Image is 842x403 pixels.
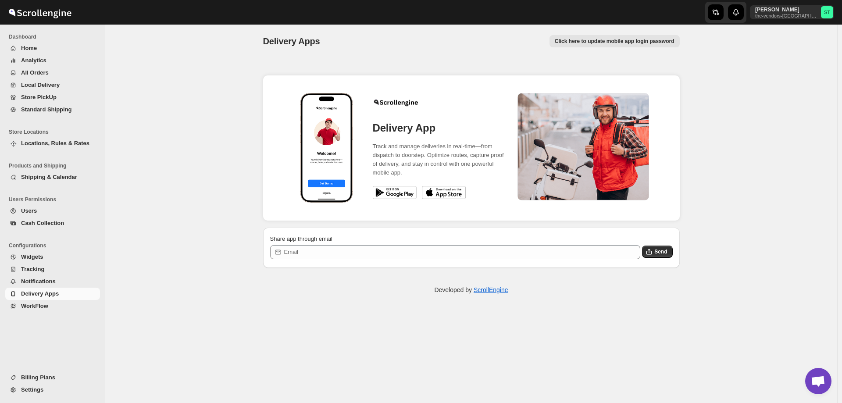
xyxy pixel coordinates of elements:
[21,374,55,381] span: Billing Plans
[9,162,101,169] span: Products and Shipping
[373,186,417,199] img: Get it on Google Play
[284,245,641,259] input: Email
[654,248,667,255] span: Send
[270,235,332,242] span: Share app through email
[5,171,100,183] button: Shipping & Calendar
[5,263,100,275] button: Tracking
[21,253,43,260] span: Widgets
[21,278,56,285] span: Notifications
[755,6,817,13] p: [PERSON_NAME]
[9,128,101,136] span: Store Locations
[555,38,674,45] span: Click here to update mobile app login password
[9,33,101,40] span: Dashboard
[549,35,680,47] button: Secondary action label
[805,368,831,394] a: Open chat
[373,94,419,110] img: Logo
[373,121,504,135] h3: Delivery App
[824,10,830,15] text: ST
[5,371,100,384] button: Billing Plans
[422,186,466,199] img: Download on the App Store
[21,140,89,146] span: Locations, Rules & Rates
[5,67,100,79] button: All Orders
[21,220,64,226] span: Cash Collection
[5,54,100,67] button: Analytics
[5,251,100,263] button: Widgets
[750,5,834,19] button: User menu
[517,93,649,200] img: App preview
[9,242,101,249] span: Configurations
[21,57,46,64] span: Analytics
[21,94,57,100] span: Store PickUp
[21,45,37,51] span: Home
[5,205,100,217] button: Users
[21,69,49,76] span: All Orders
[5,300,100,312] button: WorkFlow
[7,1,73,23] img: ScrollEngine
[263,36,320,46] span: Delivery Apps
[294,93,360,203] img: Mobile screen
[5,42,100,54] button: Home
[21,303,48,309] span: WorkFlow
[21,207,37,214] span: Users
[5,275,100,288] button: Notifications
[21,106,72,113] span: Standard Shipping
[21,174,77,180] span: Shipping & Calendar
[373,142,504,177] p: Track and manage deliveries in real-time—from dispatch to doorstep. Optimize routes, capture proo...
[755,13,817,18] p: the-vendors-[GEOGRAPHIC_DATA]
[9,196,101,203] span: Users Permissions
[434,285,508,294] p: Developed by
[21,266,44,272] span: Tracking
[21,386,43,393] span: Settings
[642,246,672,258] button: Send
[21,290,59,297] span: Delivery Apps
[5,384,100,396] button: Settings
[474,286,508,293] a: ScrollEngine
[21,82,60,88] span: Local Delivery
[821,6,833,18] span: Simcha Trieger
[5,288,100,300] button: Delivery Apps
[5,217,100,229] button: Cash Collection
[5,137,100,150] button: Locations, Rules & Rates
